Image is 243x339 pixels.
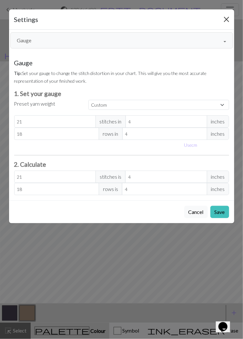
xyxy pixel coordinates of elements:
span: rows is [99,183,122,195]
span: rows in [99,128,123,140]
button: Cancel [184,206,208,218]
small: Set your gauge to change the stitch distortion in your chart. This will give you the most accurat... [14,70,207,84]
strong: Tip: [14,70,22,76]
h3: 1. Set your gauge [14,90,229,97]
span: stitches in [96,115,126,128]
h5: Settings [14,15,38,24]
h3: 2. Calculate [14,161,229,168]
button: Gauge [10,32,233,48]
iframe: chat widget [216,313,237,333]
span: stitches is [96,171,126,183]
span: inches [207,128,229,140]
span: inches [207,183,229,195]
h5: Gauge [14,59,229,67]
button: Usecm [181,140,200,150]
span: inches [207,115,229,128]
label: Preset yarn weight [14,100,56,108]
button: Close [221,14,232,25]
span: inches [207,171,229,183]
button: Save [210,206,229,218]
